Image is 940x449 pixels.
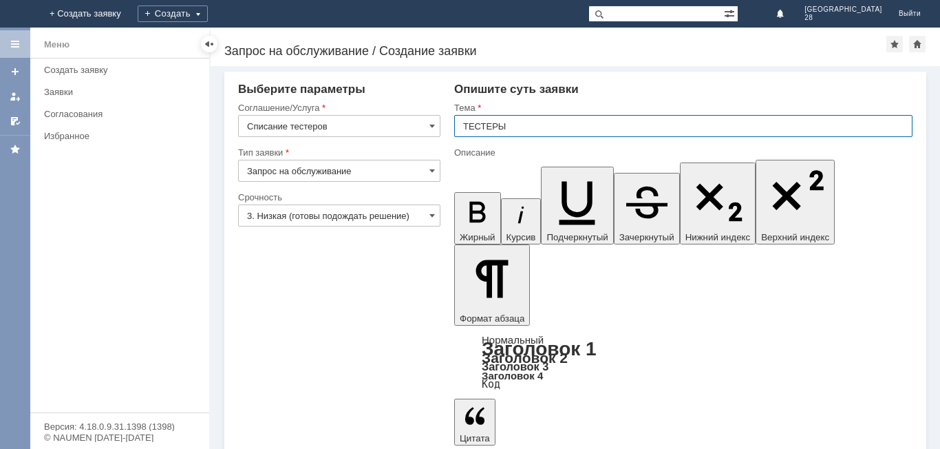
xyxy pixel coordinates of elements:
[541,167,613,244] button: Подчеркнутый
[44,131,186,141] div: Избранное
[761,232,829,242] span: Верхний индекс
[886,36,903,52] div: Добавить в избранное
[756,160,835,244] button: Верхний индекс
[44,36,70,53] div: Меню
[614,173,680,244] button: Зачеркнутый
[804,6,882,14] span: [GEOGRAPHIC_DATA]
[506,232,536,242] span: Курсив
[454,83,579,96] span: Опишите суть заявки
[460,433,490,443] span: Цитата
[460,313,524,324] span: Формат абзаца
[238,83,365,96] span: Выберите параметры
[39,59,206,81] a: Создать заявку
[454,192,501,244] button: Жирный
[460,232,495,242] span: Жирный
[482,350,568,366] a: Заголовок 2
[4,85,26,107] a: Мои заявки
[482,334,544,346] a: Нормальный
[724,6,738,19] span: Расширенный поиск
[224,44,886,58] div: Запрос на обслуживание / Создание заявки
[804,14,882,22] span: 28
[482,360,548,373] a: Заголовок 3
[138,6,208,22] div: Создать
[454,103,910,112] div: Тема
[454,244,530,326] button: Формат абзаца
[39,103,206,125] a: Согласования
[201,36,217,52] div: Скрыть меню
[44,433,195,442] div: © NAUMEN [DATE]-[DATE]
[44,87,201,97] div: Заявки
[454,399,495,446] button: Цитата
[4,61,26,83] a: Создать заявку
[44,422,195,431] div: Версия: 4.18.0.9.31.1398 (1398)
[482,338,597,359] a: Заголовок 1
[238,148,438,157] div: Тип заявки
[238,103,438,112] div: Соглашение/Услуга
[680,163,756,244] button: Нижний индекс
[909,36,926,52] div: Сделать домашней страницей
[482,378,500,390] a: Код
[454,148,910,157] div: Описание
[685,232,751,242] span: Нижний индекс
[238,193,438,202] div: Срочность
[44,65,201,75] div: Создать заявку
[619,232,674,242] span: Зачеркнутый
[482,370,543,382] a: Заголовок 4
[501,198,542,244] button: Курсив
[454,335,912,389] div: Формат абзаца
[546,232,608,242] span: Подчеркнутый
[39,81,206,103] a: Заявки
[44,109,201,119] div: Согласования
[4,110,26,132] a: Мои согласования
